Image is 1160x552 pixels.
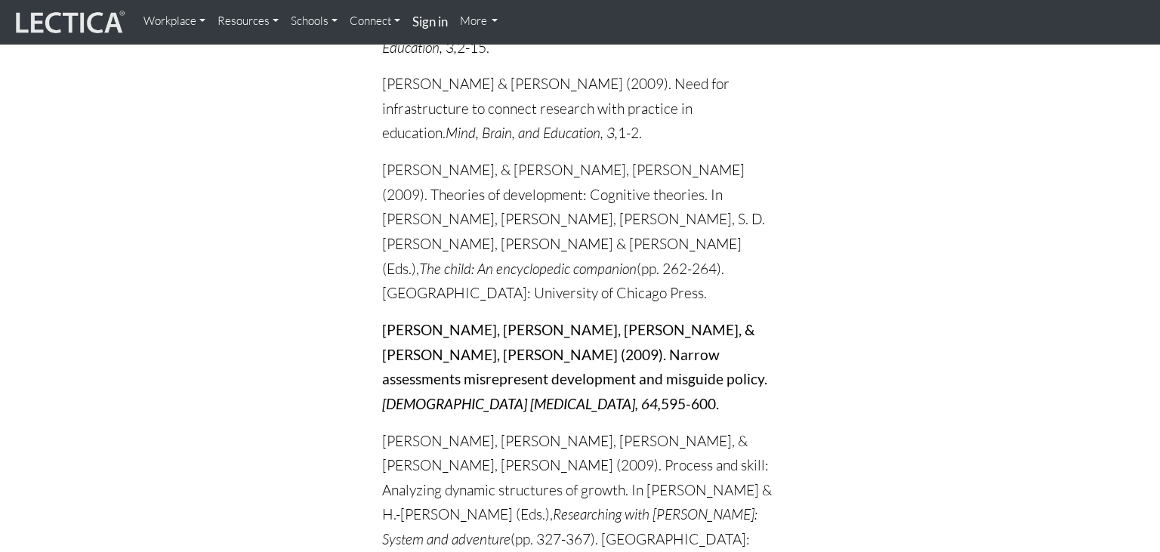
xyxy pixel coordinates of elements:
a: Resources [211,6,285,36]
strong: [DEMOGRAPHIC_DATA] [MEDICAL_DATA], 64, [382,395,661,412]
a: Connect [344,6,406,36]
a: Schools [285,6,344,36]
p: [PERSON_NAME] & [PERSON_NAME] (2009). Need for infrastructure to connect research with practice i... [382,72,779,146]
strong: [PERSON_NAME], [PERSON_NAME], [PERSON_NAME], & [PERSON_NAME], [PERSON_NAME] (2009). Narrow assess... [382,321,767,387]
p: [PERSON_NAME], & [PERSON_NAME], [PERSON_NAME] (2009). Theories of development: Cognitive theories... [382,158,779,306]
a: Sign in [406,6,454,39]
img: lecticalive [12,8,125,37]
i: The child: An encyclopedic companion [419,260,637,278]
i: Mind, Brain, and Education, 3, [382,14,768,57]
strong: 595-600. [661,395,719,412]
strong: Sign in [412,14,448,29]
a: More [454,6,504,36]
a: Workplace [137,6,211,36]
i: Researching with [PERSON_NAME]: System and adventure [382,505,757,548]
i: Mind, Brain, and Education, 3, [446,124,618,142]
